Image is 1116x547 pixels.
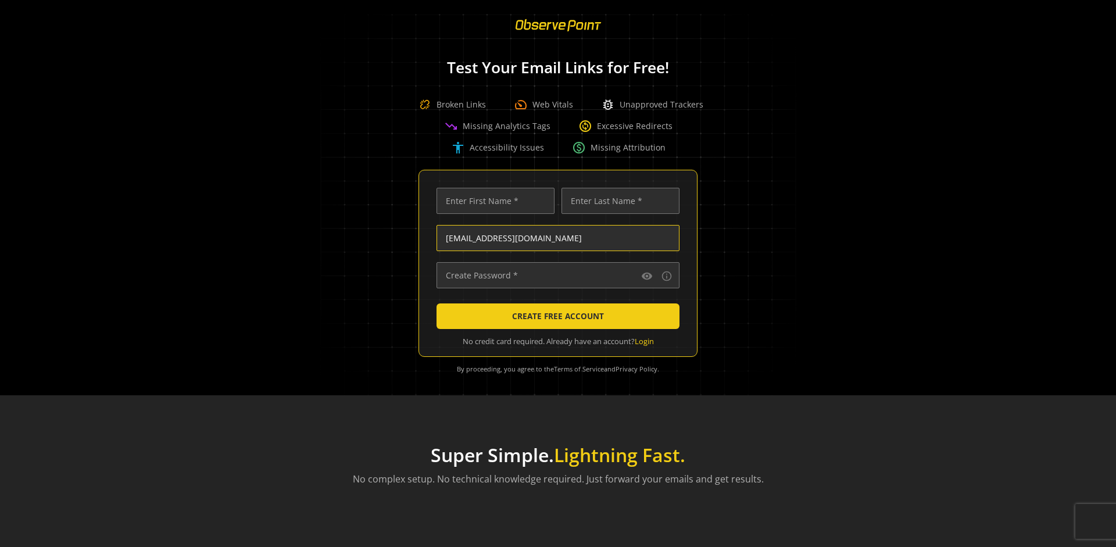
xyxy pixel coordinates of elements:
div: By proceeding, you agree to the and . [433,357,683,381]
span: speed [514,98,528,112]
span: CREATE FREE ACCOUNT [512,306,604,327]
span: change_circle [578,119,592,133]
div: No credit card required. Already have an account? [437,336,679,347]
div: Excessive Redirects [578,119,673,133]
h1: Test Your Email Links for Free! [302,59,814,76]
h1: Super Simple. [353,444,764,466]
div: Unapproved Trackers [601,98,703,112]
div: Accessibility Issues [451,141,544,155]
span: trending_down [444,119,458,133]
p: No complex setup. No technical knowledge required. Just forward your emails and get results. [353,472,764,486]
div: Missing Attribution [572,141,666,155]
input: Enter First Name * [437,188,555,214]
a: Privacy Policy [616,364,657,373]
span: accessibility [451,141,465,155]
input: Enter Last Name * [561,188,679,214]
a: Login [635,336,654,346]
div: Broken Links [413,93,486,116]
span: paid [572,141,586,155]
button: CREATE FREE ACCOUNT [437,303,679,329]
mat-icon: info_outline [661,270,673,282]
div: Missing Analytics Tags [444,119,550,133]
input: Enter Email Address (name@work-email.com) * [437,225,679,251]
button: Password requirements [660,269,674,283]
span: Lightning Fast. [554,442,685,467]
img: Broken Link [413,93,437,116]
span: bug_report [601,98,615,112]
div: Web Vitals [514,98,573,112]
input: Create Password * [437,262,679,288]
mat-icon: visibility [641,270,653,282]
a: ObservePoint Homepage [508,27,609,38]
a: Terms of Service [554,364,604,373]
